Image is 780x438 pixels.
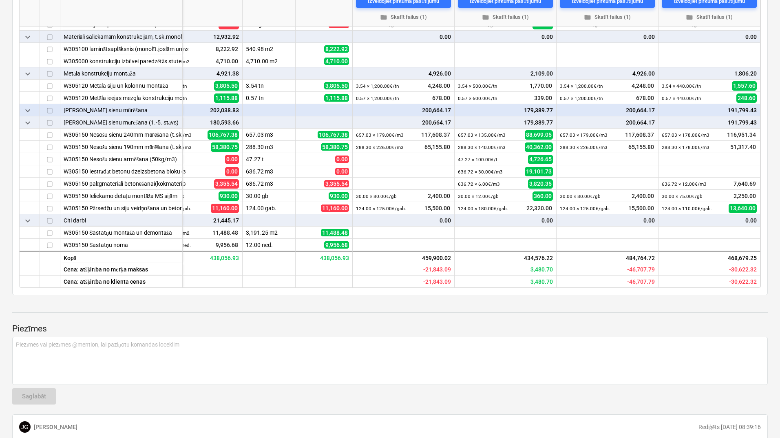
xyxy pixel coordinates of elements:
[356,116,451,129] div: 200,664.17
[729,204,757,213] span: 13,640.00
[64,104,179,116] div: Nesošo sienu mūrēšana
[60,276,183,288] div: Cena: atšķirība no klienta cenas
[431,94,451,102] span: 678.00
[324,241,349,249] span: 9,956.68
[356,11,451,24] button: Skatīt failus (1)
[560,11,655,24] button: Skatīt failus (1)
[461,13,550,22] span: Skatīt failus (1)
[729,266,757,273] span: Paredzamā rentabilitāte - iesniegts piedāvājums salīdzinājumā ar mērķa cenu
[215,45,239,53] span: 8,222.92
[662,214,757,227] div: 0.00
[665,13,753,22] span: Skatīt failus (1)
[662,206,712,211] small: 124.00 × 110.00€ / gab.
[420,131,451,139] span: 117,608.37
[560,193,601,199] small: 30.00 × 80.00€ / gb
[214,93,239,102] span: 1,115.88
[356,145,404,150] small: 288.30 × 226.00€ / m3
[64,43,179,55] div: W305100 laminātsaplāksnis (monolīt.joslām un iecirkņiem)
[525,142,553,151] span: 40,362.00
[458,132,506,138] small: 657.03 × 135.00€ / m3
[662,96,701,101] small: 0.57 × 440.00€ / tn
[34,423,77,431] p: [PERSON_NAME]
[356,96,399,101] small: 0.57 × 1,200.00€ / tn
[19,421,31,433] div: Jānis Grāmatnieks
[732,81,757,90] span: 1,557.60
[662,22,703,28] small: 6.00 × 95.00€ / gab.
[219,191,239,200] span: 930.00
[423,266,451,273] span: Paredzamā rentabilitāte - iesniegts piedāvājums salīdzinājumā ar mērķa cenu
[64,92,179,104] div: W305120 Metāla ieejas mezgla konstrukciju montāža
[533,20,553,29] span: 360.00
[560,22,604,28] small: 6.00 × 100.00€ / gab.
[423,278,451,285] span: Paredzamā rentabilitāte - iesniegts piedāvājums salīdzinājumā ar klienta cenu
[482,13,489,21] span: folder
[458,83,497,89] small: 3.54 × 500.00€ / tn
[64,202,179,214] div: W305150 Pārsedžu un siju veidņošana un betonēšana
[21,424,29,430] span: JG
[726,131,757,139] span: 116,951.34
[458,157,497,162] small: 47.27 × 100.00€ / t
[324,180,349,187] span: 3,355.54
[225,167,239,176] span: 0.00
[628,143,655,151] span: 65,155.80
[455,251,557,263] div: 434,576.22
[356,206,406,211] small: 124.00 × 125.00€ / gab.
[736,93,757,102] span: 248.60
[324,82,349,89] span: 3,805.50
[686,13,693,21] span: folder
[662,116,757,129] div: 191,799.43
[243,202,296,214] div: 124.00 gab.
[733,192,757,200] span: 2,250.00
[23,216,33,226] span: keyboard_arrow_down
[560,96,603,101] small: 0.57 × 1,200.00€ / tn
[658,251,760,263] div: 468,679.25
[424,143,451,151] span: 65,155.80
[356,22,400,28] small: 6.00 × 100.00€ / gab.
[427,82,451,90] span: 4,248.00
[144,104,239,116] div: 202,038.83
[525,130,553,139] span: 88,699.05
[627,278,655,285] span: Paredzamā rentabilitāte - iesniegts piedāvājums salīdzinājumā ar klienta cenu
[627,266,655,273] span: Paredzamā rentabilitāte - iesniegts piedāvājums salīdzinājumā ar mērķa cenu
[560,206,610,211] small: 124.00 × 125.00€ / gab.
[662,83,701,89] small: 3.54 × 440.00€ / tn
[321,143,349,151] span: 58,380.75
[560,67,655,80] div: 4,926.00
[215,57,239,65] span: 4,710.00
[458,214,553,227] div: 0.00
[64,80,179,91] div: W305120 Metāla siju un kolonnu montāža
[739,399,780,438] iframe: Chat Widget
[23,32,33,42] span: keyboard_arrow_down
[380,13,387,21] span: folder
[458,193,499,199] small: 30.00 × 12.00€ / gb
[356,67,451,80] div: 4,926.00
[458,22,499,28] small: 6.00 × 60.00€ / gab.
[243,80,296,92] div: 3.54 tn
[557,251,658,263] div: 484,764.72
[60,263,183,276] div: Cena: atšķirība no mērķa maksas
[662,11,757,24] button: Skatīt failus (1)
[631,192,655,200] span: 2,400.00
[212,229,239,237] span: 11,488.48
[424,204,451,212] span: 15,500.00
[563,13,652,22] span: Skatīt failus (1)
[144,67,239,80] div: 4,921.38
[458,67,553,80] div: 2,109.00
[64,116,179,128] div: Nesošo sienu mūrēšana (1.-5. stāvs)
[560,83,603,89] small: 3.54 × 1,200.00€ / tn
[560,116,655,129] div: 200,664.17
[64,214,179,226] div: Citi darbi
[141,251,243,263] div: 438,056.93
[698,423,761,431] p: Rediģēts [DATE] 08:39:16
[431,20,451,29] span: 600.00
[530,266,553,273] span: Paredzamā rentabilitāte - iesniegts piedāvājums salīdzinājumā ar mērķa cenu
[243,129,296,141] div: 657.03 m3
[12,323,768,335] p: Piezīmes
[662,104,757,116] div: 191,799.43
[318,131,349,138] span: 106,767.38
[533,191,553,200] span: 360.00
[321,205,349,212] span: 11,160.00
[356,83,399,89] small: 3.54 × 1,200.00€ / tn
[324,94,349,102] span: 1,115.88
[214,179,239,188] span: 3,355.54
